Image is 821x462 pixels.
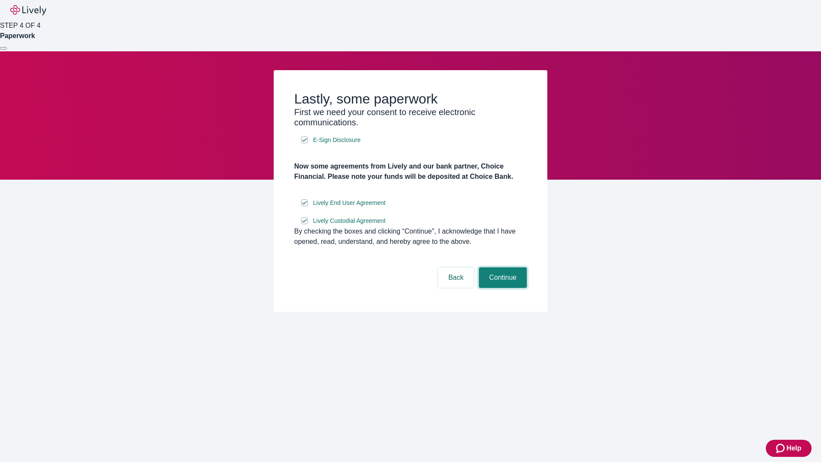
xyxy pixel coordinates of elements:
button: Zendesk support iconHelp [766,440,812,457]
h2: Lastly, some paperwork [294,91,527,107]
button: Back [438,267,474,288]
span: Lively End User Agreement [313,198,386,207]
span: E-Sign Disclosure [313,136,360,145]
h3: First we need your consent to receive electronic communications. [294,107,527,127]
img: Lively [10,5,46,15]
svg: Zendesk support icon [776,443,786,453]
a: e-sign disclosure document [311,198,387,208]
div: By checking the boxes and clicking “Continue", I acknowledge that I have opened, read, understand... [294,226,527,247]
a: e-sign disclosure document [311,135,362,145]
button: Continue [479,267,527,288]
h4: Now some agreements from Lively and our bank partner, Choice Financial. Please note your funds wi... [294,161,527,182]
a: e-sign disclosure document [311,216,387,226]
span: Help [786,443,801,453]
span: Lively Custodial Agreement [313,216,386,225]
